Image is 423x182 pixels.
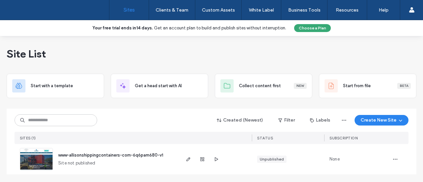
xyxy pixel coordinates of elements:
[136,25,152,30] b: 14 days
[7,74,104,98] div: Start with a template
[260,156,284,162] div: Unpublished
[355,115,408,126] button: Create New Site
[20,136,36,140] span: SITES (1)
[257,136,273,140] span: STATUS
[154,25,286,30] span: Get an account plan to build and publish sites without interruption.
[249,7,274,13] label: White Label
[304,115,336,126] button: Labels
[202,7,235,13] label: Custom Assets
[329,136,358,140] span: SUBSCRIPTION
[124,7,135,13] label: Sites
[58,153,163,158] a: www-allisonshippingcontainers-com-6q6pam680-v1
[58,160,96,166] span: Site not published
[111,74,208,98] div: Get a head start with AI
[319,74,416,98] div: Start from fileBeta
[15,5,28,11] span: Help
[329,156,340,163] span: None
[7,47,46,60] span: Site List
[379,7,389,13] label: Help
[239,83,281,89] span: Collect content first
[135,83,182,89] span: Get a head start with AI
[272,115,301,126] button: Filter
[397,83,411,89] div: Beta
[294,83,307,89] div: New
[31,83,73,89] span: Start with a template
[294,24,331,32] button: Choose a Plan
[336,7,359,13] label: Resources
[343,83,371,89] span: Start from file
[211,115,269,126] button: Created (Newest)
[288,7,321,13] label: Business Tools
[215,74,312,98] div: Collect content firstNew
[156,7,188,13] label: Clients & Team
[93,25,153,30] b: Your free trial ends in .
